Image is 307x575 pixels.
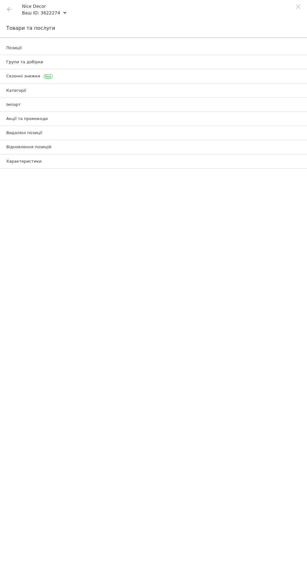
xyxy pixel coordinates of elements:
span: Групи та добірки [6,59,43,65]
div: Ваш ID: 3622274 [22,10,60,16]
a: Відновлення позицій [6,142,304,152]
a: Видалені позиції [6,128,304,138]
a: Характеристики [6,156,304,167]
a: Групи та добірки [6,57,304,67]
a: Акції та промокоди [6,113,304,124]
span: Позиції [6,45,22,51]
span: Категорії [6,88,26,93]
a: Категорії [6,85,304,96]
span: Видалені позиції [6,130,42,136]
span: Імпорт [6,102,21,107]
a: Позиції [6,43,304,53]
a: Імпорт [6,99,304,110]
span: Відновлення позицій [6,144,51,150]
span: Сезонні знижки [6,73,51,79]
span: Акції та промокоди [6,116,48,122]
a: Сезонні знижки [6,71,304,81]
span: Характеристики [6,159,42,164]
